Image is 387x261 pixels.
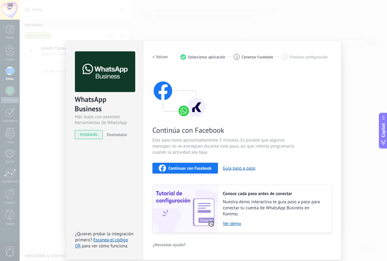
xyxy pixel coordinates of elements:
[188,55,226,59] span: Seleccionar aplicación
[104,130,127,139] button: Desinstalar
[223,221,326,227] a: Ver demo
[223,165,255,171] button: Guía paso a paso
[284,54,286,60] span: 3
[152,126,296,135] span: Continúa con Facebook
[152,240,186,249] button: ¿Necesitas ayuda?
[290,55,328,59] span: Finalizar configuración
[223,199,326,217] span: Nuestra demo interactiva te guía paso a paso para conectar tu cuenta de WhatsApp Business en Kommo.
[107,132,127,137] span: Desinstalar
[75,231,134,243] span: ¿Quieres probar la integración primero?
[152,70,207,118] img: connect with facebook
[152,54,168,60] h2: < Volver
[236,54,238,60] span: 2
[168,166,212,170] span: Continuar con Facebook
[75,237,128,249] a: Escanea el código QR
[75,130,102,139] span: instalado
[152,51,168,62] button: < Volver
[223,191,326,197] h2: Conoce cada paso antes de conectar
[153,243,186,247] span: ¿Necesitas ayuda?
[152,137,296,155] span: Este paso toma aproximadamente 5 minutos. Es posible que algunos mensajes no se entreguen durante...
[152,163,218,174] button: Continuar con Facebook
[82,243,128,249] span: para ver cómo funciona.
[242,55,273,59] span: Conectar Facebook
[75,51,135,92] img: logo_main.png
[75,114,134,126] div: Más leads con potentes herramientas de WhatsApp
[380,123,386,137] span: Copilot
[75,95,134,114] div: WhatsApp Business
